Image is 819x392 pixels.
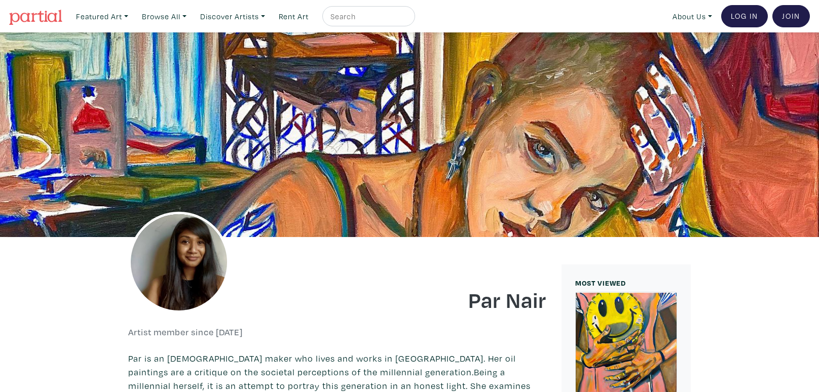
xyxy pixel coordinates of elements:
[71,6,133,27] a: Featured Art
[196,6,270,27] a: Discover Artists
[128,212,230,313] img: phpThumb.php
[721,5,768,27] a: Log In
[274,6,313,27] a: Rent Art
[128,327,243,338] h6: Artist member since [DATE]
[668,6,717,27] a: About Us
[345,286,547,313] h1: Par Nair
[575,278,626,288] small: MOST VIEWED
[772,5,810,27] a: Join
[329,10,405,23] input: Search
[137,6,191,27] a: Browse All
